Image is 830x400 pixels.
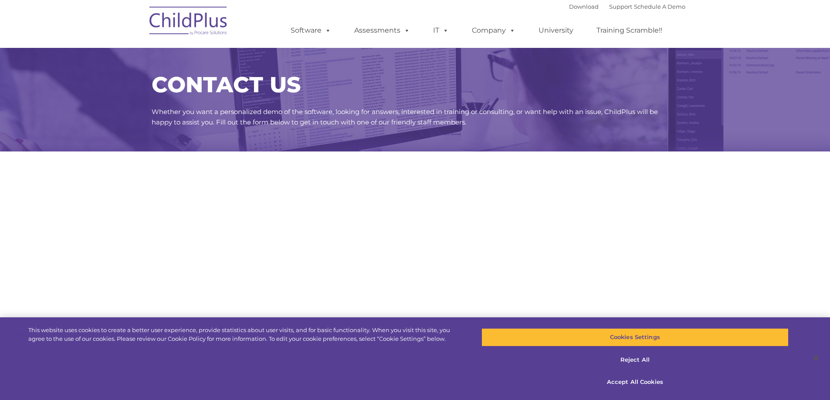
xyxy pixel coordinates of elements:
[588,22,671,39] a: Training Scramble!!
[152,151,679,159] iframe: Form 0
[806,348,826,367] button: Close
[152,108,658,126] span: Whether you want a personalized demo of the software, looking for answers, interested in training...
[569,3,685,10] font: |
[609,3,632,10] a: Support
[463,22,524,39] a: Company
[152,71,301,98] span: CONTACT US
[481,328,789,346] button: Cookies Settings
[481,373,789,391] button: Accept All Cookies
[530,22,582,39] a: University
[424,22,457,39] a: IT
[346,22,419,39] a: Assessments
[28,326,457,343] div: This website uses cookies to create a better user experience, provide statistics about user visit...
[481,351,789,369] button: Reject All
[569,3,599,10] a: Download
[282,22,340,39] a: Software
[145,0,232,44] img: ChildPlus by Procare Solutions
[634,3,685,10] a: Schedule A Demo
